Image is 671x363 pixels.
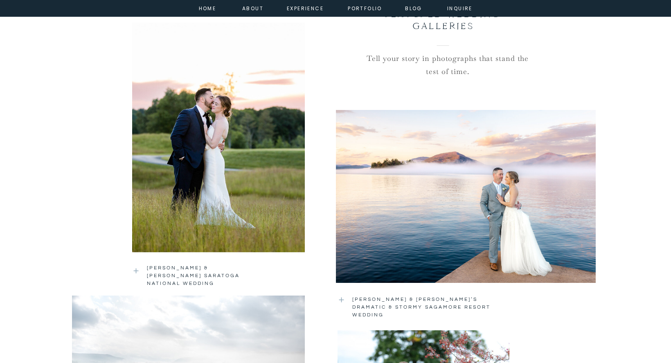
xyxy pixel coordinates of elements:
[196,4,218,11] a: home
[242,4,261,11] a: about
[372,9,514,36] h2: FEATURED wedding galleries
[366,52,529,79] p: Tell your story in photographs that stand the test of time.
[445,4,475,11] a: inquire
[352,296,493,320] a: [PERSON_NAME] & [PERSON_NAME]’s Dramatic & Stormy Sagamore Resort Wedding
[147,264,257,282] a: [PERSON_NAME] & [PERSON_NAME] saratoga national wedding
[287,4,320,11] a: experience
[399,4,428,11] a: Blog
[347,4,383,11] a: portfolio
